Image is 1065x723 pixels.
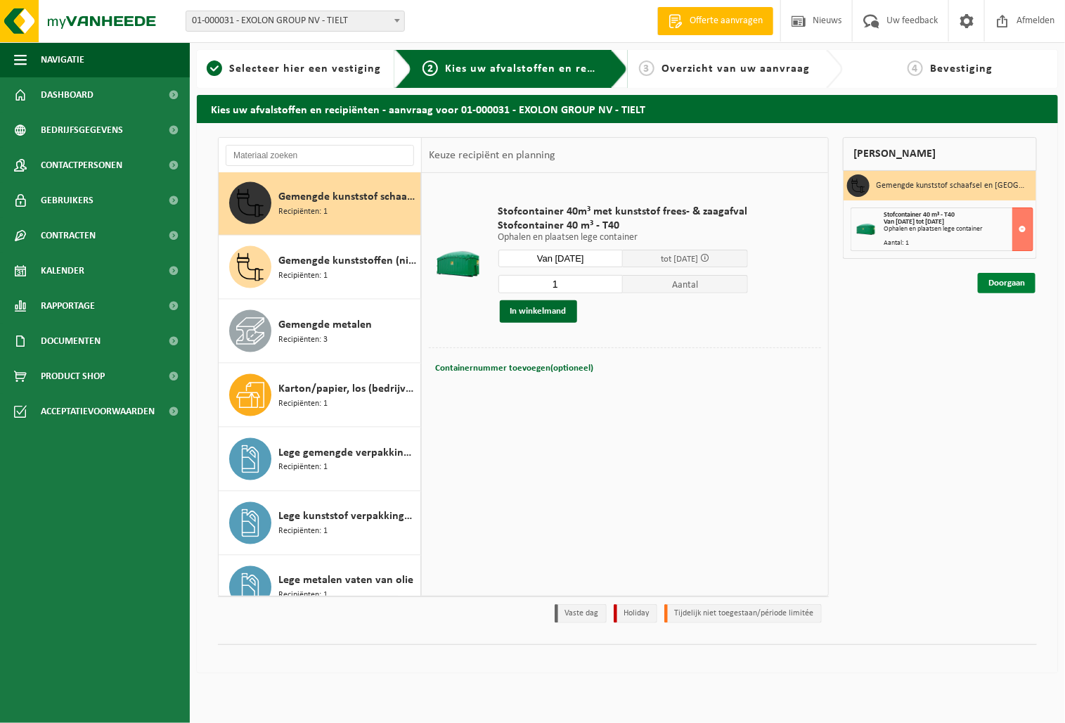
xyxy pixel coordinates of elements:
input: Materiaal zoeken [226,145,414,166]
li: Holiday [614,604,657,623]
span: Offerte aanvragen [686,14,766,28]
button: Karton/papier, los (bedrijven) Recipiënten: 1 [219,364,421,428]
span: Documenten [41,324,101,359]
span: Recipiënten: 1 [278,205,328,219]
span: 01-000031 - EXOLON GROUP NV - TIELT [186,11,405,32]
span: 4 [908,60,923,76]
span: Stofcontainer 40m³ met kunststof frees- & zaagafval [498,205,748,219]
span: Gemengde kunststof schaafsel en [GEOGRAPHIC_DATA] [278,188,417,205]
span: Lege metalen vaten van olie [278,572,413,589]
p: Ophalen en plaatsen lege container [498,233,748,243]
span: Containernummer toevoegen(optioneel) [435,364,593,373]
li: Vaste dag [555,604,607,623]
div: [PERSON_NAME] [843,137,1037,171]
h3: Gemengde kunststof schaafsel en [GEOGRAPHIC_DATA] [877,174,1026,197]
span: Kies uw afvalstoffen en recipiënten [445,63,638,75]
span: Contracten [41,218,96,253]
span: Kalender [41,253,84,288]
span: Recipiënten: 1 [278,269,328,283]
span: Overzicht van uw aanvraag [661,63,810,75]
span: Lege kunststof verpakkingen van gevaarlijke stoffen [278,508,417,525]
span: Stofcontainer 40 m³ - T40 [884,211,955,219]
span: 1 [207,60,222,76]
button: Gemengde metalen Recipiënten: 3 [219,300,421,364]
span: Karton/papier, los (bedrijven) [278,380,417,397]
button: Containernummer toevoegen(optioneel) [434,359,595,378]
span: Product Shop [41,359,105,394]
span: Bevestiging [930,63,993,75]
div: Ophalen en plaatsen lege container [884,226,1033,233]
span: Navigatie [41,42,84,77]
span: Aantal [623,275,748,293]
span: 3 [639,60,654,76]
button: Lege metalen vaten van olie Recipiënten: 1 [219,556,421,620]
a: 1Selecteer hier een vestiging [204,60,384,77]
span: 2 [422,60,438,76]
span: Gemengde metalen [278,316,372,333]
span: Dashboard [41,77,93,113]
span: Recipiënten: 1 [278,525,328,539]
span: Recipiënten: 3 [278,333,328,347]
button: In winkelmand [500,300,577,323]
span: Gemengde kunststoffen (niet-recycleerbaar), exclusief PVC [278,252,417,269]
input: Selecteer datum [498,250,624,267]
span: Recipiënten: 1 [278,397,328,411]
a: Doorgaan [978,273,1035,293]
button: Gemengde kunststof schaafsel en [GEOGRAPHIC_DATA] Recipiënten: 1 [219,172,421,236]
strong: Van [DATE] tot [DATE] [884,218,945,226]
span: 01-000031 - EXOLON GROUP NV - TIELT [186,11,404,31]
button: Gemengde kunststoffen (niet-recycleerbaar), exclusief PVC Recipiënten: 1 [219,236,421,300]
li: Tijdelijk niet toegestaan/période limitée [664,604,822,623]
span: Contactpersonen [41,148,122,183]
a: Offerte aanvragen [657,7,773,35]
span: Acceptatievoorwaarden [41,394,155,429]
div: Keuze recipiënt en planning [422,138,562,173]
button: Lege kunststof verpakkingen van gevaarlijke stoffen Recipiënten: 1 [219,492,421,556]
span: Rapportage [41,288,95,324]
span: tot [DATE] [661,255,698,264]
span: Recipiënten: 1 [278,461,328,475]
button: Lege gemengde verpakkingen van gevaarlijke stoffen Recipiënten: 1 [219,428,421,492]
span: Selecteer hier een vestiging [229,63,381,75]
span: Recipiënten: 1 [278,589,328,603]
h2: Kies uw afvalstoffen en recipiënten - aanvraag voor 01-000031 - EXOLON GROUP NV - TIELT [197,95,1058,122]
span: Stofcontainer 40 m³ - T40 [498,219,748,233]
span: Lege gemengde verpakkingen van gevaarlijke stoffen [278,444,417,461]
span: Gebruikers [41,183,93,218]
div: Aantal: 1 [884,240,1033,247]
span: Bedrijfsgegevens [41,113,123,148]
